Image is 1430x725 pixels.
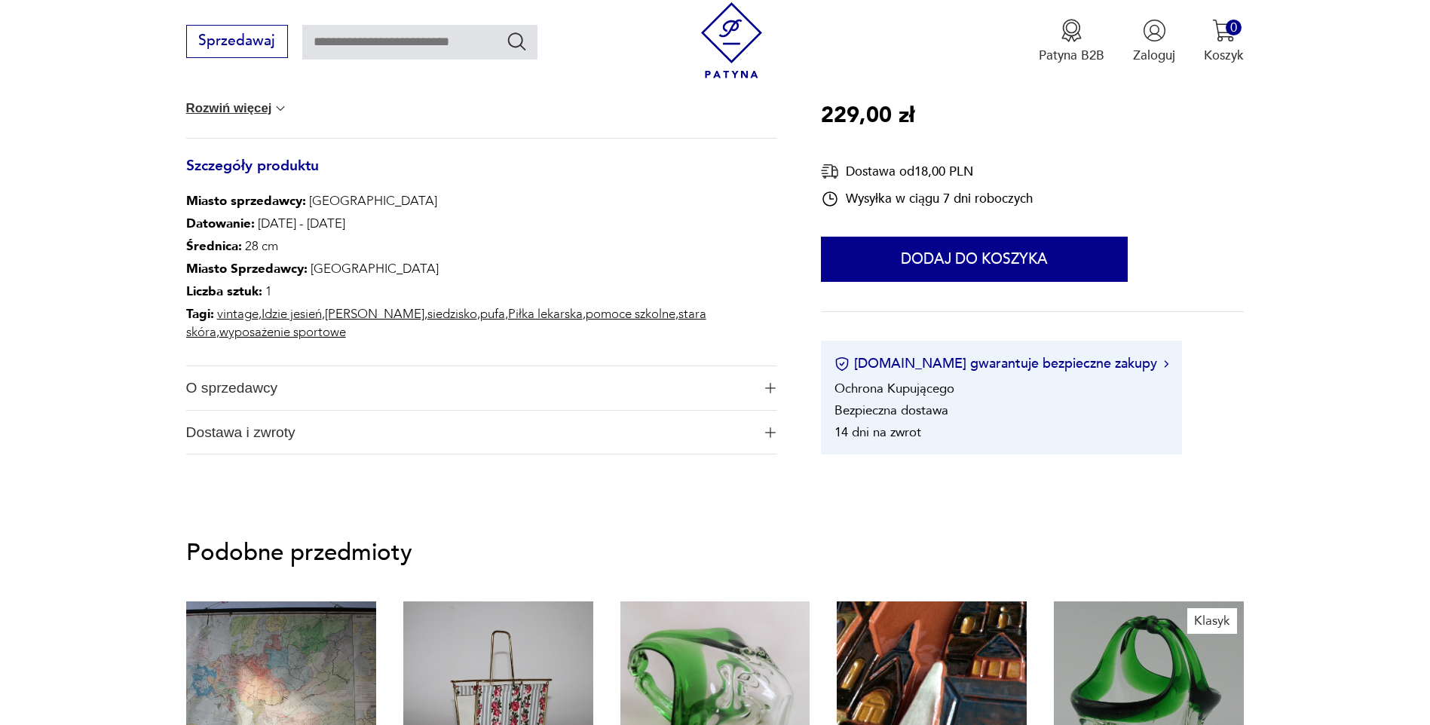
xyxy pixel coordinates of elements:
[186,190,778,213] p: [GEOGRAPHIC_DATA]
[821,99,914,133] p: 229,00 zł
[186,303,778,344] p: , , , , , , , ,
[1133,47,1175,64] p: Zaloguj
[765,383,776,393] img: Ikona plusa
[1039,47,1104,64] p: Patyna B2B
[186,161,778,191] h3: Szczegóły produktu
[186,366,753,410] span: O sprzedawcy
[273,101,288,116] img: chevron down
[1212,19,1236,42] img: Ikona koszyka
[325,305,424,323] a: [PERSON_NAME]
[1204,47,1244,64] p: Koszyk
[186,25,288,58] button: Sprzedawaj
[821,237,1128,283] button: Dodaj do koszyka
[1039,19,1104,64] a: Ikona medaluPatyna B2B
[186,237,242,255] b: Średnica :
[1204,19,1244,64] button: 0Koszyk
[1143,19,1166,42] img: Ikonka użytkownika
[821,162,1033,181] div: Dostawa od 18,00 PLN
[1060,19,1083,42] img: Ikona medalu
[186,305,214,323] b: Tagi:
[834,380,954,397] li: Ochrona Kupującego
[186,283,262,300] b: Liczba sztuk:
[219,323,346,341] a: wyposażenie sportowe
[186,366,778,410] button: Ikona plusaO sprzedawcy
[186,258,778,280] p: [GEOGRAPHIC_DATA]
[586,305,675,323] a: pomoce szkolne
[694,2,770,78] img: Patyna - sklep z meblami i dekoracjami vintage
[186,280,778,303] p: 1
[186,192,306,210] b: Miasto sprzedawcy :
[262,305,322,323] a: Idzie jesień
[186,215,255,232] b: Datowanie :
[508,305,583,323] a: Piłka lekarska
[765,427,776,438] img: Ikona plusa
[506,30,528,52] button: Szukaj
[834,354,1168,373] button: [DOMAIN_NAME] gwarantuje bezpieczne zakupy
[186,260,308,277] b: Miasto Sprzedawcy :
[186,101,289,116] button: Rozwiń więcej
[821,190,1033,208] div: Wysyłka w ciągu 7 dni roboczych
[1164,360,1168,368] img: Ikona strzałki w prawo
[186,36,288,48] a: Sprzedawaj
[186,305,706,341] a: stara skóra
[1133,19,1175,64] button: Zaloguj
[217,305,259,323] a: vintage
[834,402,948,419] li: Bezpieczna dostawa
[427,305,477,323] a: siedzisko
[186,411,778,454] button: Ikona plusaDostawa i zwroty
[186,235,778,258] p: 28 cm
[834,424,921,441] li: 14 dni na zwrot
[480,305,505,323] a: pufa
[1039,19,1104,64] button: Patyna B2B
[834,356,850,372] img: Ikona certyfikatu
[186,542,1245,564] p: Podobne przedmioty
[821,162,839,181] img: Ikona dostawy
[186,213,778,235] p: [DATE] - [DATE]
[186,411,753,454] span: Dostawa i zwroty
[1226,20,1242,35] div: 0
